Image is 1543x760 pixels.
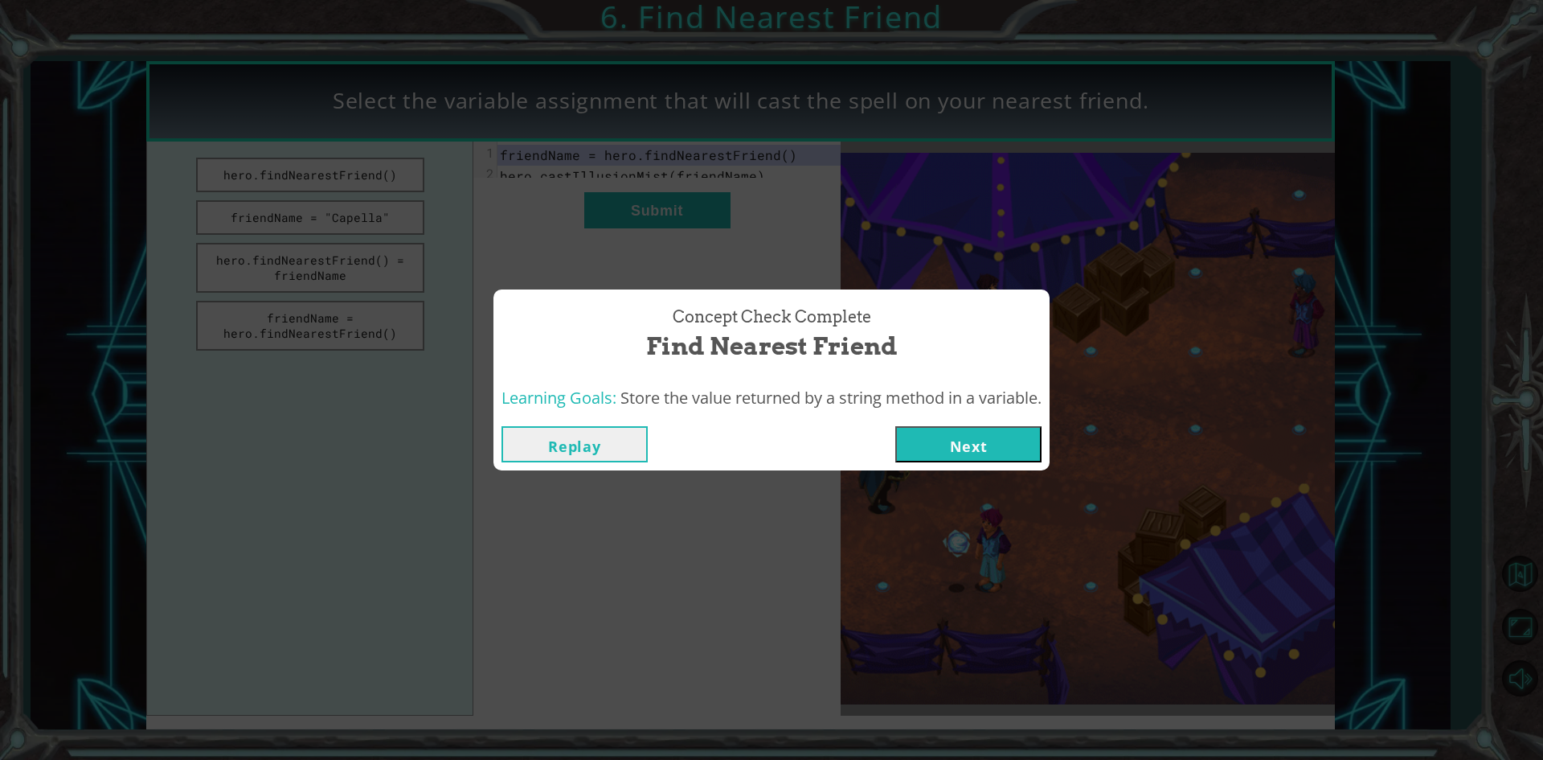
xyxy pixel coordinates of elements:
[673,306,871,329] span: Concept Check Complete
[501,387,616,409] span: Learning Goals:
[646,329,898,364] span: Find Nearest Friend
[501,426,648,462] button: Replay
[895,426,1042,462] button: Next
[620,387,1042,409] span: Store the value returned by a string method in a variable.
